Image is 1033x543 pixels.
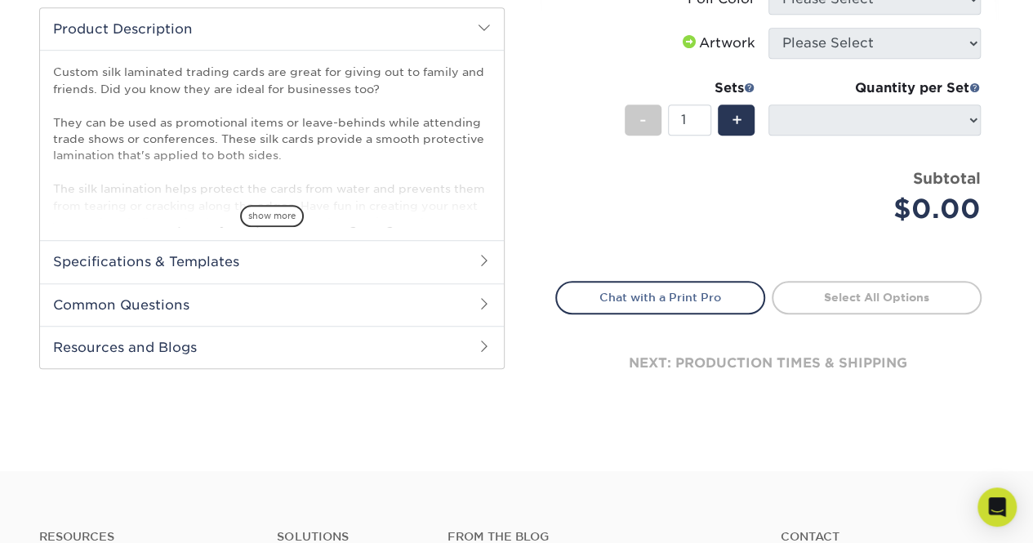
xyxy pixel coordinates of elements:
a: Select All Options [772,281,982,314]
div: Sets [625,78,755,98]
strong: Subtotal [913,169,981,187]
div: Open Intercom Messenger [977,487,1017,527]
h2: Resources and Blogs [40,326,504,368]
span: - [639,108,647,132]
h2: Product Description [40,8,504,50]
span: show more [240,205,304,227]
div: $0.00 [781,189,981,229]
h2: Common Questions [40,283,504,326]
h2: Specifications & Templates [40,240,504,283]
a: Chat with a Print Pro [555,281,765,314]
span: + [731,108,741,132]
div: Quantity per Set [768,78,981,98]
div: next: production times & shipping [555,314,982,412]
p: Custom silk laminated trading cards are great for giving out to family and friends. Did you know ... [53,64,491,230]
div: Artwork [679,33,755,53]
